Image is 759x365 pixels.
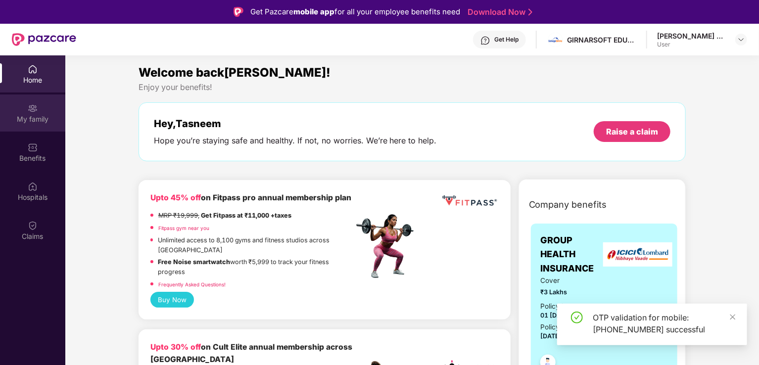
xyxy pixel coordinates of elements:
[154,136,437,146] div: Hope you’re staying safe and healthy. If not, no worries. We’re here to help.
[234,7,243,17] img: Logo
[158,212,199,219] del: MRP ₹19,999,
[158,257,354,277] p: worth ₹5,999 to track your fitness progress
[657,41,726,48] div: User
[529,198,607,212] span: Company benefits
[729,314,736,320] span: close
[28,103,38,113] img: svg+xml;base64,PHN2ZyB3aWR0aD0iMjAiIGhlaWdodD0iMjAiIHZpZXdCb3g9IjAgMCAyMCAyMCIgZmlsbD0ibm9uZSIgeG...
[528,7,532,17] img: Stroke
[293,7,334,16] strong: mobile app
[541,275,609,286] span: Cover
[201,212,291,219] strong: Get Fitpass at ₹11,000 +taxes
[158,235,354,255] p: Unlimited access to 8,100 gyms and fitness studios across [GEOGRAPHIC_DATA]
[541,287,609,297] span: ₹3 Lakhs
[494,36,519,44] div: Get Help
[737,36,745,44] img: svg+xml;base64,PHN2ZyBpZD0iRHJvcGRvd24tMzJ4MzIiIHhtbG5zPSJodHRwOi8vd3d3LnczLm9yZy8yMDAwL3N2ZyIgd2...
[12,33,76,46] img: New Pazcare Logo
[150,342,352,364] b: on Cult Elite annual membership across [GEOGRAPHIC_DATA]
[541,312,571,319] span: 01 [DATE]
[541,332,562,340] span: [DATE]
[548,33,563,47] img: cd%20colored%20full%20logo%20(1).png
[28,142,38,152] img: svg+xml;base64,PHN2ZyBpZD0iQmVuZWZpdHMiIHhtbG5zPSJodHRwOi8vd3d3LnczLm9yZy8yMDAwL3N2ZyIgd2lkdGg9Ij...
[567,35,636,45] div: GIRNARSOFT EDUCATION SERVICES PRIVATE LIMITED
[139,82,686,92] div: Enjoy your benefits!
[150,193,351,202] b: on Fitpass pro annual membership plan
[139,65,331,80] span: Welcome back[PERSON_NAME]!
[158,225,209,231] a: Fitpass gym near you
[657,31,726,41] div: [PERSON_NAME] C A
[158,258,231,266] strong: Free Noise smartwatch
[440,192,498,210] img: fppp.png
[603,242,672,267] img: insurerLogo
[150,193,201,202] b: Upto 45% off
[541,322,581,332] div: Policy Expiry
[28,64,38,74] img: svg+xml;base64,PHN2ZyBpZD0iSG9tZSIgeG1sbnM9Imh0dHA6Ly93d3cudzMub3JnLzIwMDAvc3ZnIiB3aWR0aD0iMjAiIG...
[606,126,658,137] div: Raise a claim
[250,6,460,18] div: Get Pazcare for all your employee benefits need
[541,301,582,312] div: Policy issued
[593,312,735,335] div: OTP validation for mobile: [PHONE_NUMBER] successful
[353,212,423,281] img: fpp.png
[480,36,490,46] img: svg+xml;base64,PHN2ZyBpZD0iSGVscC0zMngzMiIgeG1sbnM9Imh0dHA6Ly93d3cudzMub3JnLzIwMDAvc3ZnIiB3aWR0aD...
[571,312,583,323] span: check-circle
[541,233,609,275] span: GROUP HEALTH INSURANCE
[154,118,437,130] div: Hey, Tasneem
[468,7,529,17] a: Download Now
[150,292,194,308] button: Buy Now
[28,221,38,230] img: svg+xml;base64,PHN2ZyBpZD0iQ2xhaW0iIHhtbG5zPSJodHRwOi8vd3d3LnczLm9yZy8yMDAwL3N2ZyIgd2lkdGg9IjIwIi...
[158,281,226,287] a: Frequently Asked Questions!
[150,342,201,352] b: Upto 30% off
[28,182,38,191] img: svg+xml;base64,PHN2ZyBpZD0iSG9zcGl0YWxzIiB4bWxucz0iaHR0cDovL3d3dy53My5vcmcvMjAwMC9zdmciIHdpZHRoPS...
